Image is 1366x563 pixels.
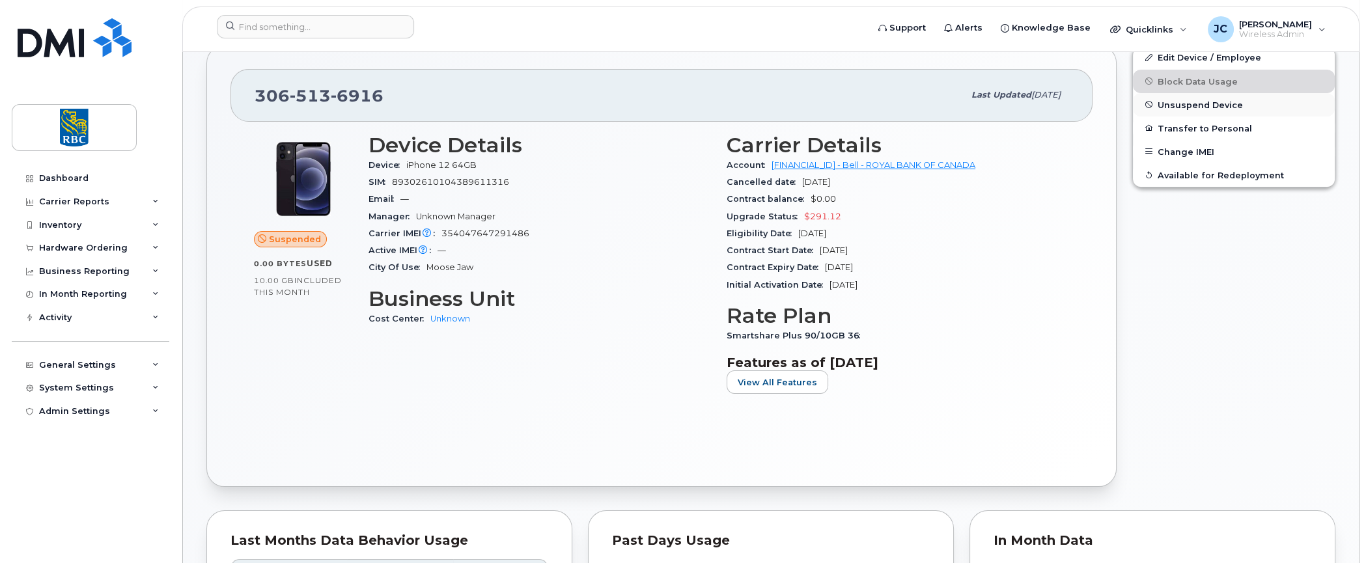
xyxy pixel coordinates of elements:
div: In Month Data [994,534,1311,547]
span: Cancelled date [727,177,802,187]
span: Active IMEI [369,245,438,255]
span: Carrier IMEI [369,228,441,238]
div: Quicklinks [1101,16,1196,42]
span: Account [727,160,772,170]
span: [DATE] [820,245,848,255]
span: Cost Center [369,314,430,323]
span: Upgrade Status [727,212,804,221]
button: Change IMEI [1133,140,1335,163]
span: Smartshare Plus 90/10GB 36 [727,331,867,340]
span: used [307,258,333,268]
img: iPhone_12.jpg [264,140,342,218]
span: Unknown Manager [416,212,495,221]
a: Edit Device / Employee [1133,46,1335,69]
span: Wireless Admin [1239,29,1312,40]
span: [DATE] [825,262,853,272]
span: Quicklinks [1126,24,1173,34]
span: [DATE] [798,228,826,238]
span: 0.00 Bytes [254,259,307,268]
button: View All Features [727,370,828,394]
span: 6916 [331,86,383,105]
span: $291.12 [804,212,841,221]
span: — [400,194,409,204]
span: SIM [369,177,392,187]
input: Find something... [217,15,414,38]
span: $0.00 [811,194,836,204]
span: View All Features [738,376,817,389]
span: Contract Start Date [727,245,820,255]
span: included this month [254,275,342,297]
span: [DATE] [802,177,830,187]
h3: Rate Plan [727,304,1069,327]
span: — [438,245,446,255]
span: Eligibility Date [727,228,798,238]
span: Contract balance [727,194,811,204]
span: [DATE] [829,280,857,290]
button: Unsuspend Device [1133,93,1335,117]
span: 306 [255,86,383,105]
span: Last updated [971,90,1031,100]
a: [FINANCIAL_ID] - Bell - ROYAL BANK OF CANADA [772,160,975,170]
span: [PERSON_NAME] [1239,19,1312,29]
a: Knowledge Base [992,15,1100,41]
span: [DATE] [1031,90,1061,100]
span: 354047647291486 [441,228,529,238]
span: Available for Redeployment [1158,170,1284,180]
span: Initial Activation Date [727,280,829,290]
span: Suspended [269,233,321,245]
div: Jenn Carlson [1199,16,1335,42]
h3: Carrier Details [727,133,1069,157]
a: Unknown [430,314,470,323]
span: 10.00 GB [254,276,294,285]
span: Alerts [955,21,983,34]
h3: Features as of [DATE] [727,355,1069,370]
span: Knowledge Base [1012,21,1091,34]
h3: Business Unit [369,287,711,310]
span: 89302610104389611316 [392,177,509,187]
a: Support [869,15,935,41]
span: 513 [290,86,331,105]
span: City Of Use [369,262,426,272]
div: Last Months Data Behavior Usage [230,534,548,547]
button: Available for Redeployment [1133,163,1335,187]
span: Unsuspend Device [1158,100,1243,109]
span: Contract Expiry Date [727,262,825,272]
span: Moose Jaw [426,262,473,272]
div: Past Days Usage [612,534,930,547]
span: Device [369,160,406,170]
button: Block Data Usage [1133,70,1335,93]
span: Support [889,21,926,34]
span: iPhone 12 64GB [406,160,477,170]
span: Manager [369,212,416,221]
a: Alerts [935,15,992,41]
button: Transfer to Personal [1133,117,1335,140]
span: Email [369,194,400,204]
h3: Device Details [369,133,711,157]
span: JC [1214,21,1227,37]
